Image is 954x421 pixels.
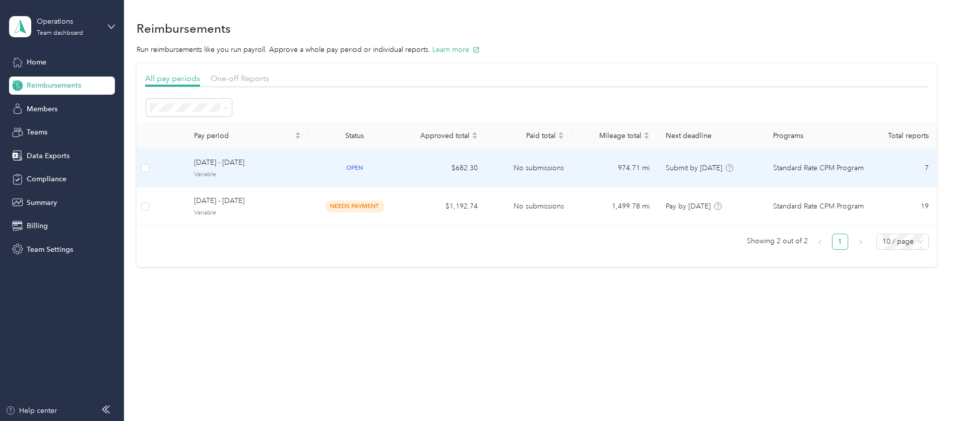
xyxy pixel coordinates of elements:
span: caret-down [295,134,301,141]
span: Mileage total [580,131,642,140]
li: Next Page [852,234,868,250]
span: Standard Rate CPM Program [773,163,864,174]
span: Paid total [494,131,555,140]
span: caret-up [472,130,478,136]
th: Mileage total [572,122,658,149]
span: 10 / page [882,234,923,249]
span: All pay periods [145,74,200,83]
button: Help center [6,405,57,416]
span: Reimbursements [27,80,81,91]
span: Pay by [DATE] [666,202,711,210]
span: Compliance [27,174,67,184]
span: Data Exports [27,151,70,161]
span: Pay period [194,131,293,140]
span: caret-down [472,134,478,141]
span: Home [27,57,46,67]
th: Programs [765,122,872,149]
a: 1 [833,234,848,249]
th: Paid total [486,122,571,149]
span: Approved total [408,131,470,140]
th: Pay period [186,122,309,149]
span: caret-up [644,130,650,136]
span: open [341,162,368,174]
td: 7 [872,149,937,187]
span: caret-up [558,130,564,136]
td: No submissions [486,149,571,187]
p: Run reimbursements like you run payroll. Approve a whole pay period or individual reports. [137,44,937,55]
span: Standard Rate CPM Program [773,201,864,212]
span: Billing [27,221,48,231]
td: 19 [872,187,937,226]
span: needs payment [325,200,385,212]
iframe: Everlance-gr Chat Button Frame [898,365,954,421]
span: Team Settings [27,244,73,255]
span: left [817,239,823,245]
th: Total reports [872,122,937,149]
span: caret-down [644,134,650,141]
span: Members [27,104,57,114]
td: $682.30 [400,149,486,187]
span: One-off Reports [211,74,269,83]
div: Team dashboard [37,30,83,36]
span: right [857,239,863,245]
span: Showing 2 out of 2 [747,234,808,249]
span: Summary [27,197,57,208]
td: $1,192.74 [400,187,486,226]
td: 1,499.78 mi [572,187,658,226]
button: Learn more [432,44,480,55]
span: Submit by [DATE] [666,164,722,172]
th: Approved total [400,122,486,149]
div: Page Size [876,234,929,250]
h1: Reimbursements [137,23,231,34]
span: [DATE] - [DATE] [194,195,301,206]
li: 1 [832,234,848,250]
button: left [812,234,828,250]
span: caret-down [558,134,564,141]
div: Status [317,131,392,140]
span: Variable [194,208,301,218]
td: 974.71 mi [572,149,658,187]
span: [DATE] - [DATE] [194,157,301,168]
li: Previous Page [812,234,828,250]
span: Variable [194,170,301,179]
th: Next deadline [658,122,765,149]
td: No submissions [486,187,571,226]
div: Operations [37,16,100,27]
button: right [852,234,868,250]
span: Teams [27,127,47,137]
span: caret-up [295,130,301,136]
